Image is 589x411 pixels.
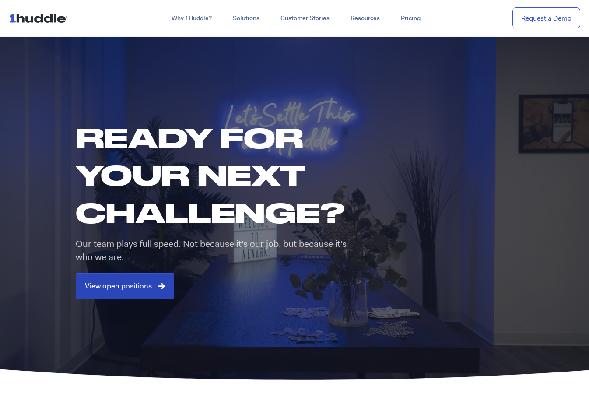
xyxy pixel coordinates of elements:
h1: Ready for your next challenge? [76,119,363,231]
img: ... [9,10,71,26]
a: Pricing [390,11,431,26]
a: View open positions [76,273,174,299]
span: View open positions [85,282,152,290]
a: Resources [340,11,390,26]
a: Solutions [222,11,270,26]
a: Why 1Huddle? [161,11,222,26]
a: Request a Demo [512,7,580,29]
p: Our team plays full speed. Not because it’s our job, but because it’s who we are. [76,238,356,263]
a: Customer Stories [270,11,340,26]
